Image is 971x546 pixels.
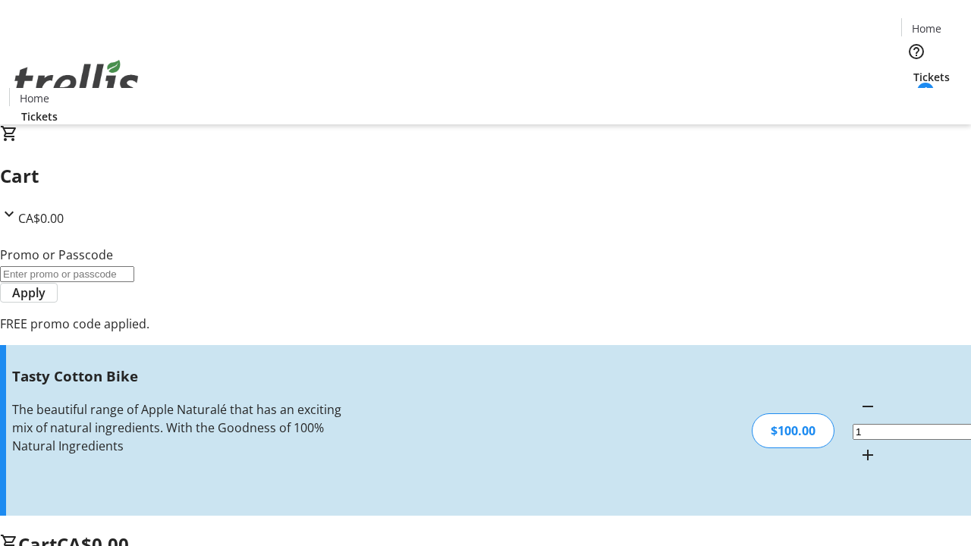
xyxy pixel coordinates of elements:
[12,366,344,387] h3: Tasty Cotton Bike
[752,413,834,448] div: $100.00
[21,108,58,124] span: Tickets
[901,36,932,67] button: Help
[20,90,49,106] span: Home
[902,20,951,36] a: Home
[10,90,58,106] a: Home
[12,284,46,302] span: Apply
[9,43,144,119] img: Orient E2E Organization qXEusMBIYX's Logo
[18,210,64,227] span: CA$0.00
[901,85,932,115] button: Cart
[9,108,70,124] a: Tickets
[912,20,941,36] span: Home
[901,69,962,85] a: Tickets
[12,400,344,455] div: The beautiful range of Apple Naturalé that has an exciting mix of natural ingredients. With the G...
[913,69,950,85] span: Tickets
[853,440,883,470] button: Increment by one
[853,391,883,422] button: Decrement by one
